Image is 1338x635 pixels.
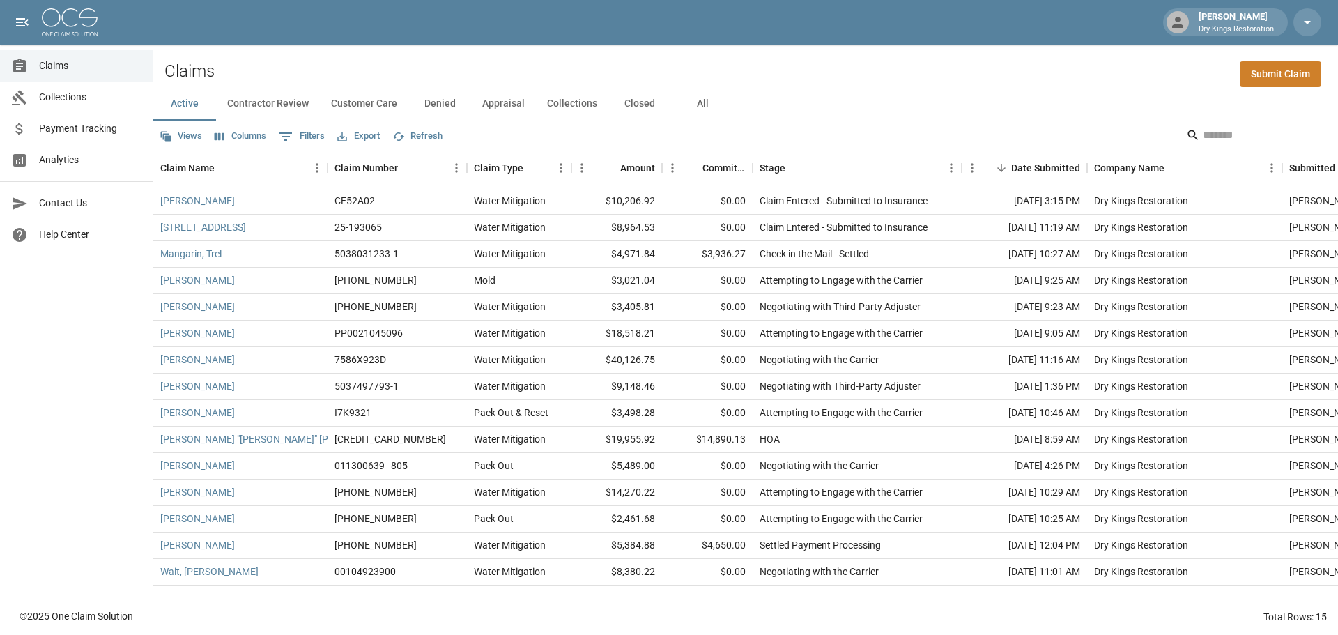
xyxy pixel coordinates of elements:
div: Claim Entered - Submitted to Insurance [760,220,928,234]
a: [PERSON_NAME] [160,194,235,208]
button: Sort [215,158,234,178]
div: Dry Kings Restoration [1094,485,1188,499]
button: Sort [785,158,805,178]
button: Menu [1261,158,1282,178]
button: Appraisal [471,87,536,121]
button: Export [334,125,383,147]
div: Pack Out & Reset [474,406,548,420]
div: Company Name [1087,148,1282,188]
div: $19,955.92 [571,427,662,453]
div: Dry Kings Restoration [1094,432,1188,446]
button: Menu [941,158,962,178]
div: Dry Kings Restoration [1094,247,1188,261]
div: Dry Kings Restoration [1094,273,1188,287]
div: © 2025 One Claim Solution [20,609,133,623]
div: 011300639–805 [334,459,408,473]
a: [PERSON_NAME] [160,406,235,420]
div: $0.00 [662,347,753,374]
div: I7K9321 [334,406,371,420]
div: dynamic tabs [153,87,1338,121]
div: Pack Out [474,512,514,526]
button: Menu [571,158,592,178]
div: Claim Name [160,148,215,188]
div: Date Submitted [962,148,1087,188]
div: Water Mitigation [474,220,546,234]
div: Water Mitigation [474,379,546,393]
div: Company Name [1094,148,1164,188]
div: Water Mitigation [474,300,546,314]
a: [PERSON_NAME] [160,273,235,287]
div: Pack Out [474,459,514,473]
a: [PERSON_NAME] [160,353,235,367]
div: [DATE] 10:27 AM [962,241,1087,268]
a: [PERSON_NAME] [160,326,235,340]
div: $3,405.81 [571,294,662,321]
a: [PERSON_NAME] "[PERSON_NAME]" [PERSON_NAME] [160,432,394,446]
div: Date Submitted [1011,148,1080,188]
div: Total Rows: 15 [1263,610,1327,624]
div: 1006-30-9191 [334,300,417,314]
a: [STREET_ADDRESS] [160,220,246,234]
div: Dry Kings Restoration [1094,379,1188,393]
div: $2,461.68 [571,506,662,533]
div: Settled Payment Processing [760,538,881,552]
div: Dry Kings Restoration [1094,565,1188,579]
div: Water Mitigation [474,326,546,340]
div: $3,021.04 [571,268,662,294]
div: Water Mitigation [474,432,546,446]
div: [DATE] 4:26 PM [962,453,1087,480]
div: Negotiating with the Carrier [760,459,879,473]
div: Claim Name [153,148,328,188]
div: Dry Kings Restoration [1094,300,1188,314]
div: Amount [571,148,662,188]
a: Submit Claim [1240,61,1321,87]
div: Negotiating with Third-Party Adjuster [760,379,921,393]
div: $0.00 [662,321,753,347]
a: [PERSON_NAME] [160,459,235,473]
button: Show filters [275,125,328,148]
a: [PERSON_NAME] [160,538,235,552]
span: Analytics [39,153,141,167]
div: $40,126.75 [571,347,662,374]
button: Customer Care [320,87,408,121]
h2: Claims [164,61,215,82]
div: Mold [474,273,495,287]
div: Check in the Mail - Settled [760,247,869,261]
div: Dry Kings Restoration [1094,220,1188,234]
div: 1006-30-9191 [334,273,417,287]
button: Sort [683,158,702,178]
div: $0.00 [662,400,753,427]
button: Sort [992,158,1011,178]
div: Negotiating with Third-Party Adjuster [760,300,921,314]
div: $3,936.27 [662,241,753,268]
button: Select columns [211,125,270,147]
button: Sort [523,158,543,178]
div: Amount [620,148,655,188]
div: 5038031233-1 [334,247,399,261]
div: $8,380.22 [571,559,662,586]
div: [DATE] 11:16 AM [962,347,1087,374]
div: $0.00 [662,480,753,506]
div: Search [1186,124,1335,149]
div: Dry Kings Restoration [1094,406,1188,420]
a: [PERSON_NAME] [160,379,235,393]
div: Attempting to Engage with the Carrier [760,485,923,499]
span: Claims [39,59,141,73]
div: [DATE] 9:05 AM [962,321,1087,347]
div: $4,650.00 [662,533,753,559]
button: Sort [398,158,417,178]
div: Attempting to Engage with the Carrier [760,406,923,420]
div: $8,964.53 [571,215,662,241]
div: Dry Kings Restoration [1094,353,1188,367]
button: Denied [408,87,471,121]
div: 01-008-959086 [334,512,417,526]
div: $0.00 [662,453,753,480]
div: [DATE] 11:01 AM [962,559,1087,586]
div: [DATE] 3:15 PM [962,188,1087,215]
button: Refresh [389,125,446,147]
div: Stage [753,148,962,188]
div: $0.00 [662,294,753,321]
div: Attempting to Engage with the Carrier [760,273,923,287]
a: Mangarin, Trel [160,247,222,261]
span: Payment Tracking [39,121,141,136]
